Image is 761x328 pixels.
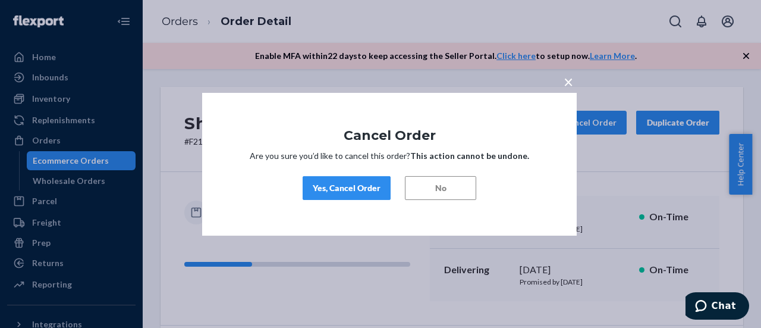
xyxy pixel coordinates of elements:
[238,128,541,142] h1: Cancel Order
[685,292,749,322] iframe: Opens a widget where you can chat to one of our agents
[410,151,529,161] strong: This action cannot be undone.
[238,150,541,162] p: Are you sure you’d like to cancel this order?
[405,176,476,200] button: No
[303,176,391,200] button: Yes, Cancel Order
[313,182,380,194] div: Yes, Cancel Order
[564,71,573,91] span: ×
